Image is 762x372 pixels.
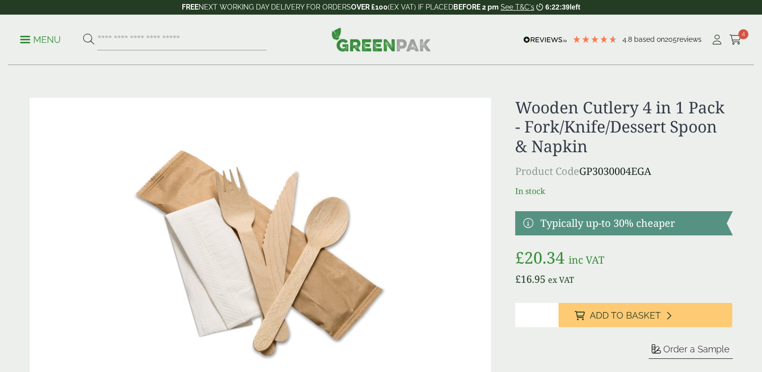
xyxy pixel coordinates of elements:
[548,274,574,285] span: ex VAT
[331,27,431,51] img: GreenPak Supplies
[729,32,742,47] a: 4
[20,34,61,46] p: Menu
[501,3,534,11] a: See T&C's
[665,35,677,43] span: 205
[453,3,499,11] strong: BEFORE 2 pm
[515,272,521,286] span: £
[738,29,748,39] span: 4
[523,36,567,43] img: REVIEWS.io
[729,35,742,45] i: Cart
[572,35,617,44] div: 4.79 Stars
[590,310,661,321] span: Add to Basket
[622,35,634,43] span: 4.8
[515,246,565,268] bdi: 20.34
[20,34,61,44] a: Menu
[711,35,723,45] i: My Account
[515,272,545,286] bdi: 16.95
[663,344,730,354] span: Order a Sample
[634,35,665,43] span: Based on
[515,164,732,179] p: GP3030004EGA
[515,164,579,178] span: Product Code
[559,303,732,327] button: Add to Basket
[515,246,524,268] span: £
[545,3,570,11] span: 6:22:39
[182,3,198,11] strong: FREE
[351,3,388,11] strong: OVER £100
[649,343,733,359] button: Order a Sample
[570,3,580,11] span: left
[677,35,702,43] span: reviews
[515,98,732,156] h1: Wooden Cutlery 4 in 1 Pack - Fork/Knife/Dessert Spoon & Napkin
[515,185,732,197] p: In stock
[569,253,604,267] span: inc VAT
